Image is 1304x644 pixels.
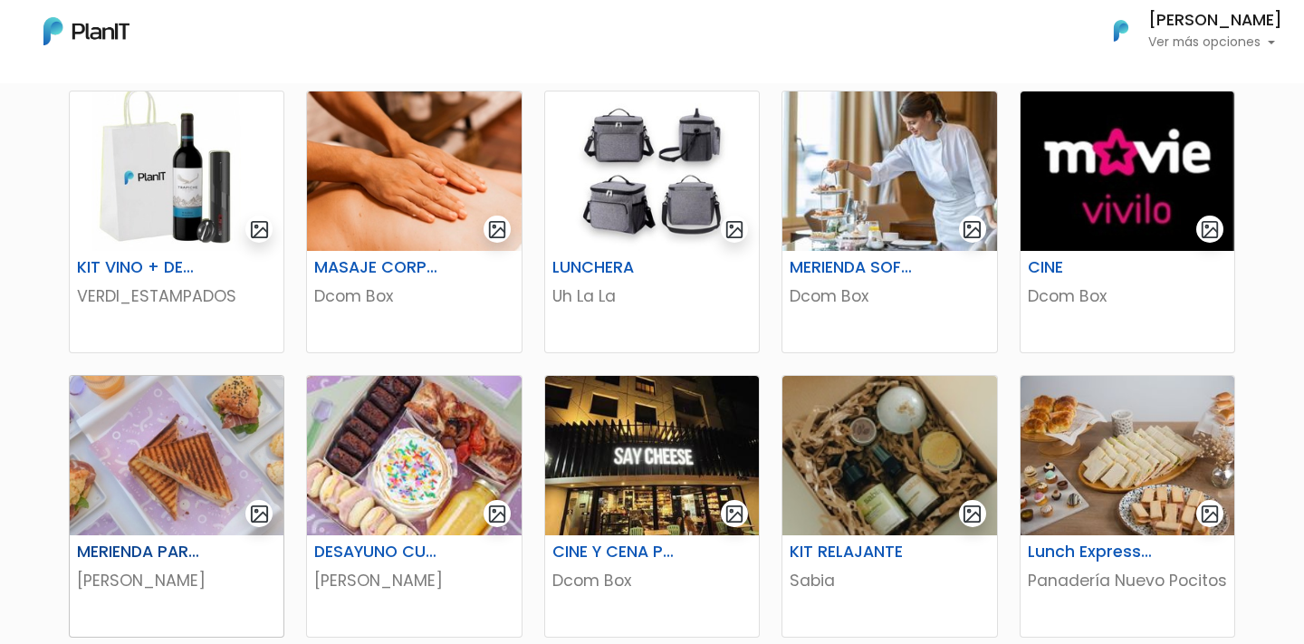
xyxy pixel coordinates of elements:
h6: CINE Y CENA PARA 2 [542,543,689,562]
h6: [PERSON_NAME] [1148,13,1282,29]
a: gallery-light DESAYUNO CUMPLE PARA 1 [PERSON_NAME] [306,375,522,638]
img: thumb_WhatsApp_Image_2024-05-07_at_13.48.22.jpeg [1021,376,1234,535]
p: Dcom Box [314,284,513,308]
img: gallery-light [962,219,983,240]
p: VERDI_ESTAMPADOS [77,284,276,308]
p: Dcom Box [790,284,989,308]
h6: Lunch Express 5 personas [1017,543,1165,562]
img: thumb_EEBA820B-9A13-4920-8781-964E5B39F6D7.jpeg [307,91,521,251]
p: [PERSON_NAME] [314,569,513,592]
img: gallery-light [724,219,745,240]
a: gallery-light MERIENDA SOFITEL Dcom Box [781,91,997,353]
img: thumb_thumb_194E8C92-9FC3-430B-9E41-01D9E9B75AED.jpeg [70,376,283,535]
a: gallery-light CINE Y CENA PARA 2 Dcom Box [544,375,760,638]
img: thumb_9A159ECA-3452-4DC8-A68F-9EF8AB81CC9F.jpeg [782,376,996,535]
p: Uh La La [552,284,752,308]
button: PlanIt Logo [PERSON_NAME] Ver más opciones [1090,7,1282,54]
img: thumb_thumb_moviecenter_logo.jpeg [1021,91,1234,251]
p: Dcom Box [552,569,752,592]
img: gallery-light [249,219,270,240]
a: gallery-light Lunch Express 5 personas Panadería Nuevo Pocitos [1020,375,1235,638]
img: gallery-light [487,504,508,524]
img: gallery-light [724,504,745,524]
p: [PERSON_NAME] [77,569,276,592]
a: gallery-light MERIENDA PARA 2 [PERSON_NAME] [69,375,284,638]
a: gallery-light CINE Dcom Box [1020,91,1235,353]
img: gallery-light [1200,504,1221,524]
img: thumb_WhatsApp_Image_2025-02-28_at_13.43.42__2_.jpeg [307,376,521,535]
img: gallery-light [1200,219,1221,240]
h6: MERIENDA PARA 2 [66,543,214,562]
img: thumb_WhatsApp_Image_2024-06-27_at_13.35.36__1_.jpeg [70,91,283,251]
div: ¿Necesitás ayuda? [93,17,261,53]
img: thumb_WhatsApp_Image_2024-04-18_at_14.35.47.jpeg [782,91,996,251]
h6: MASAJE CORPORAL [303,258,451,277]
p: Panadería Nuevo Pocitos [1028,569,1227,592]
a: gallery-light LUNCHERA Uh La La [544,91,760,353]
p: Ver más opciones [1148,36,1282,49]
a: gallery-light KIT VINO + DESCORCHADOR VERDI_ESTAMPADOS [69,91,284,353]
img: PlanIt Logo [1101,11,1141,51]
p: Sabia [790,569,989,592]
img: gallery-light [962,504,983,524]
h6: DESAYUNO CUMPLE PARA 1 [303,543,451,562]
img: PlanIt Logo [43,17,129,45]
h6: MERIENDA SOFITEL [779,258,926,277]
img: thumb_image__copia___copia___copia___copia___copia___copia___copia___copia___copia_-Photoroom__28... [545,91,759,251]
img: thumb_WhatsApp_Image_2024-05-31_at_10.12.15.jpeg [545,376,759,535]
h6: KIT RELAJANTE [779,543,926,562]
p: Dcom Box [1028,284,1227,308]
img: gallery-light [487,219,508,240]
a: gallery-light KIT RELAJANTE Sabia [781,375,997,638]
h6: KIT VINO + DESCORCHADOR [66,258,214,277]
img: gallery-light [249,504,270,524]
h6: CINE [1017,258,1165,277]
a: gallery-light MASAJE CORPORAL Dcom Box [306,91,522,353]
h6: LUNCHERA [542,258,689,277]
